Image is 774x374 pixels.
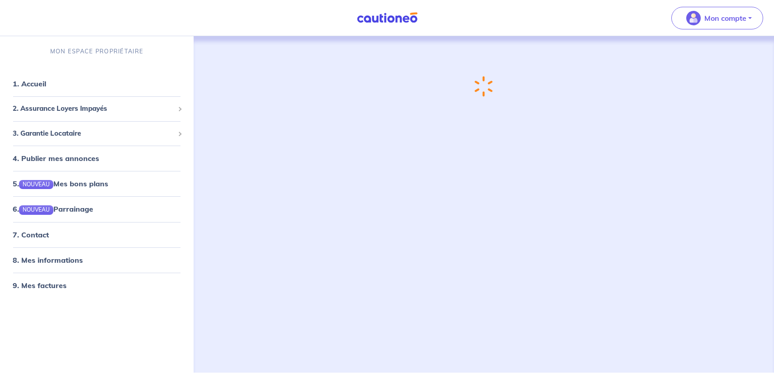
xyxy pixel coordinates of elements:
[13,79,46,88] a: 1. Accueil
[13,230,49,239] a: 7. Contact
[353,12,421,24] img: Cautioneo
[4,276,190,294] div: 9. Mes factures
[4,175,190,193] div: 5.NOUVEAUMes bons plans
[4,125,190,142] div: 3. Garantie Locataire
[13,128,174,139] span: 3. Garantie Locataire
[686,11,701,25] img: illu_account_valid_menu.svg
[4,251,190,269] div: 8. Mes informations
[13,104,174,114] span: 2. Assurance Loyers Impayés
[13,204,93,213] a: 6.NOUVEAUParrainage
[704,13,746,24] p: Mon compte
[13,179,108,188] a: 5.NOUVEAUMes bons plans
[4,226,190,244] div: 7. Contact
[475,76,493,97] img: loading-spinner
[4,200,190,218] div: 6.NOUVEAUParrainage
[13,256,83,265] a: 8. Mes informations
[671,7,763,29] button: illu_account_valid_menu.svgMon compte
[50,47,143,56] p: MON ESPACE PROPRIÉTAIRE
[4,100,190,118] div: 2. Assurance Loyers Impayés
[4,75,190,93] div: 1. Accueil
[13,154,99,163] a: 4. Publier mes annonces
[4,149,190,167] div: 4. Publier mes annonces
[13,281,66,290] a: 9. Mes factures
